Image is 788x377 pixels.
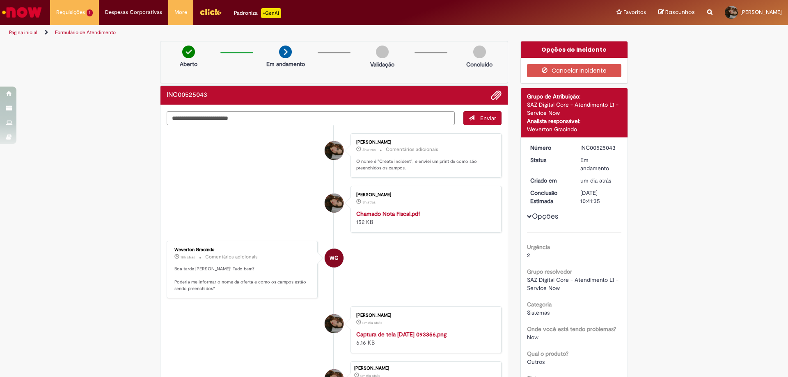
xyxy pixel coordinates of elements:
[55,29,116,36] a: Formulário de Atendimento
[524,189,575,205] dt: Conclusão Estimada
[527,325,616,333] b: Onde você está tendo problemas?
[527,117,622,125] div: Analista responsável:
[527,350,568,357] b: Qual o produto?
[174,247,311,252] div: Weverton Gracindo
[362,320,382,325] span: um dia atrás
[580,176,618,185] div: 29/09/2025 09:36:39
[480,114,496,122] span: Enviar
[362,320,382,325] time: 29/09/2025 09:34:06
[325,141,344,160] div: Isabela Beatriz Pedro Domingues
[524,156,575,164] dt: Status
[356,192,493,197] div: [PERSON_NAME]
[356,330,493,347] div: 6.16 KB
[665,8,695,16] span: Rascunhos
[362,200,376,205] span: 3h atrás
[527,125,622,133] div: Weverton Gracindo
[234,8,281,18] div: Padroniza
[580,144,618,152] div: INC00525043
[180,60,197,68] p: Aberto
[167,111,455,125] textarea: Digite sua mensagem aqui...
[279,46,292,58] img: arrow-next.png
[623,8,646,16] span: Favoritos
[658,9,695,16] a: Rascunhos
[386,146,438,153] small: Comentários adicionais
[9,29,37,36] a: Página inicial
[580,156,618,172] div: Em andamento
[325,194,344,212] div: Isabela Beatriz Pedro Domingues
[181,255,195,260] time: 29/09/2025 17:55:04
[1,4,43,21] img: ServiceNow
[524,144,575,152] dt: Número
[56,8,85,16] span: Requisições
[181,255,195,260] span: 18h atrás
[524,176,575,185] dt: Criado em
[325,249,344,267] div: Weverton Gracindo
[356,331,447,338] a: Captura de tela [DATE] 093356.png
[527,101,622,117] div: SAZ Digital Core - Atendimento L1 - Service Now
[580,189,618,205] div: [DATE] 10:41:35
[463,111,502,125] button: Enviar
[362,147,376,152] time: 30/09/2025 08:46:53
[261,8,281,18] p: +GenAi
[356,210,493,226] div: 152 KB
[527,64,622,77] button: Cancelar Incidente
[580,177,611,184] span: um dia atrás
[473,46,486,58] img: img-circle-grey.png
[266,60,305,68] p: Em andamento
[527,358,545,366] span: Outros
[527,276,620,292] span: SAZ Digital Core - Atendimento L1 - Service Now
[527,309,550,316] span: Sistemas
[491,90,502,101] button: Adicionar anexos
[527,92,622,101] div: Grupo de Atribuição:
[199,6,222,18] img: click_logo_yellow_360x200.png
[330,248,339,268] span: WG
[174,8,187,16] span: More
[182,46,195,58] img: check-circle-green.png
[6,25,519,40] ul: Trilhas de página
[580,177,611,184] time: 29/09/2025 09:36:39
[362,147,376,152] span: 3h atrás
[356,140,493,145] div: [PERSON_NAME]
[370,60,394,69] p: Validação
[362,200,376,205] time: 30/09/2025 08:46:07
[174,266,311,292] p: Boa tarde [PERSON_NAME]! Tudo bem? Poderia me informar o nome da oferta e como os campos estão se...
[354,366,497,371] div: [PERSON_NAME]
[356,210,420,217] a: Chamado Nota Fiscal.pdf
[376,46,389,58] img: img-circle-grey.png
[521,41,628,58] div: Opções do Incidente
[325,314,344,333] div: Isabela Beatriz Pedro Domingues
[356,313,493,318] div: [PERSON_NAME]
[527,243,550,251] b: Urgência
[740,9,782,16] span: [PERSON_NAME]
[527,268,572,275] b: Grupo resolvedor
[105,8,162,16] span: Despesas Corporativas
[527,251,530,259] span: 2
[205,254,258,260] small: Comentários adicionais
[466,60,492,69] p: Concluído
[87,9,93,16] span: 1
[527,301,552,308] b: Categoria
[356,158,493,171] p: O nome é "Create incident", e enviei um print de como são preenchidos os campos.
[167,91,207,99] h2: INC00525043 Histórico de tíquete
[527,334,538,341] span: Now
